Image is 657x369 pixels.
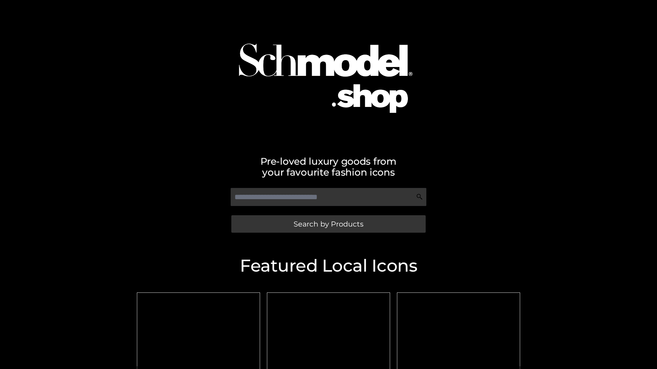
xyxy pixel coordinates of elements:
img: Search Icon [416,193,423,200]
h2: Featured Local Icons​ [133,257,524,274]
a: Search by Products [231,215,426,233]
span: Search by Products [294,220,363,228]
h2: Pre-loved luxury goods from your favourite fashion icons [133,156,524,178]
